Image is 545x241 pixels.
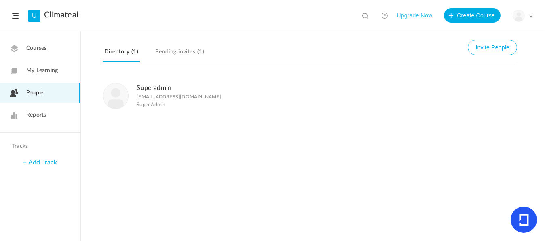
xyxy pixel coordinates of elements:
[26,89,43,97] span: People
[103,83,128,109] img: user-image.png
[444,8,501,23] button: Create Course
[44,10,78,20] a: Climateai
[397,8,434,23] button: Upgrade Now!
[103,47,140,62] a: Directory (1)
[28,10,40,22] a: U
[137,94,221,100] p: [EMAIL_ADDRESS][DOMAIN_NAME]
[154,47,206,62] a: Pending invites (1)
[23,159,57,166] a: + Add Track
[137,85,171,91] a: Superadmin
[513,10,524,21] img: user-image.png
[468,40,517,55] button: Invite People
[12,143,66,150] h4: Tracks
[26,44,46,53] span: Courses
[137,102,165,107] span: Super Admin
[26,111,46,119] span: Reports
[26,66,58,75] span: My Learning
